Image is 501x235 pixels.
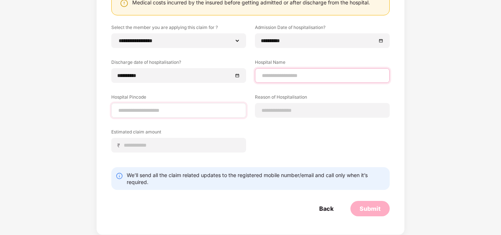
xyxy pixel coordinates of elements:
div: We’ll send all the claim related updates to the registered mobile number/email and call only when... [127,172,385,186]
label: Admission Date of hospitalisation? [255,24,390,33]
div: Submit [360,205,381,213]
label: Estimated claim amount [111,129,246,138]
label: Reason of Hospitalisation [255,94,390,103]
span: ₹ [117,142,123,149]
div: Back [319,205,334,213]
label: Hospital Pincode [111,94,246,103]
label: Hospital Name [255,59,390,68]
img: svg+xml;base64,PHN2ZyBpZD0iSW5mby0yMHgyMCIgeG1sbnM9Imh0dHA6Ly93d3cudzMub3JnLzIwMDAvc3ZnIiB3aWR0aD... [116,172,123,180]
label: Discharge date of hospitalisation? [111,59,246,68]
label: Select the member you are applying this claim for ? [111,24,246,33]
